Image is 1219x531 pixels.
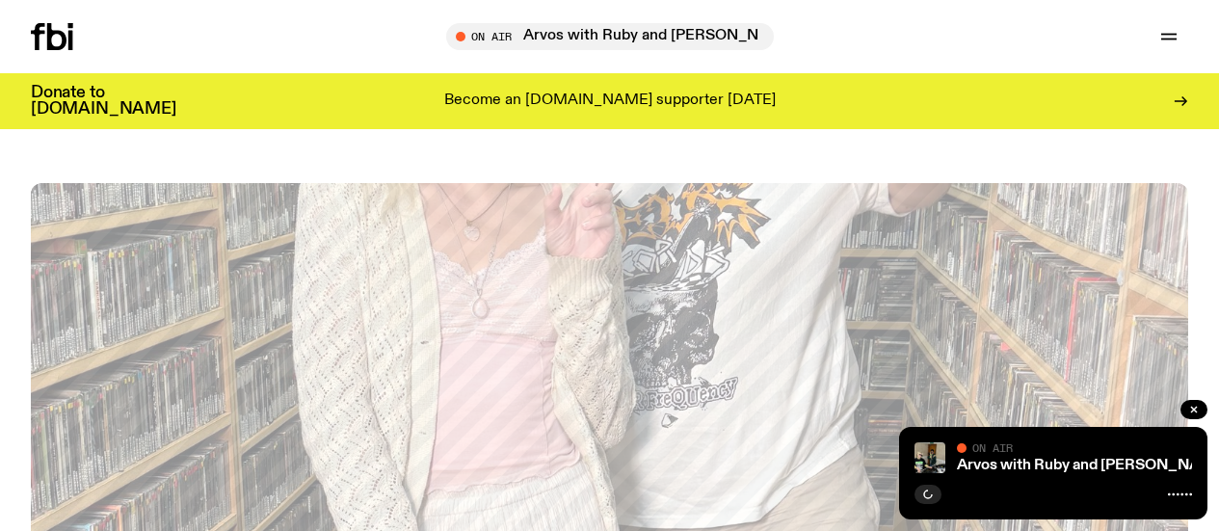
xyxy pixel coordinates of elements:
[914,442,945,473] img: Ruby wears a Collarbones t shirt and pretends to play the DJ decks, Al sings into a pringles can....
[972,441,1013,454] span: On Air
[446,23,774,50] button: On AirArvos with Ruby and [PERSON_NAME]
[31,85,176,118] h3: Donate to [DOMAIN_NAME]
[444,93,776,110] p: Become an [DOMAIN_NAME] supporter [DATE]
